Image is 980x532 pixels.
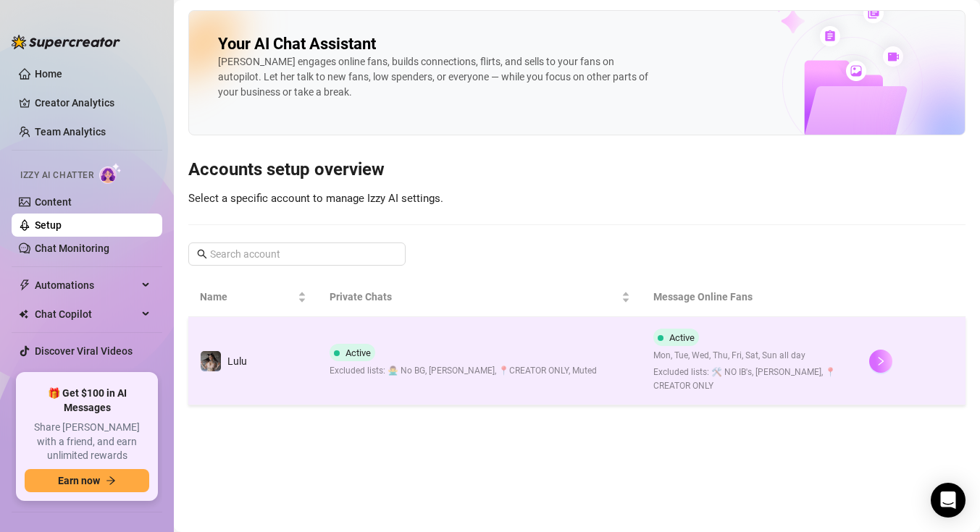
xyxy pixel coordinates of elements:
span: Private Chats [330,289,619,305]
span: Automations [35,274,138,297]
img: AI Chatter [99,163,122,184]
a: Discover Viral Videos [35,345,133,357]
span: Mon, Tue, Wed, Thu, Fri, Sat, Sun all day [653,349,846,363]
span: thunderbolt [19,279,30,291]
a: Home [35,68,62,80]
h3: Accounts setup overview [188,159,966,182]
input: Search account [210,246,385,262]
a: Chat Monitoring [35,242,109,254]
th: Private Chats [318,277,642,317]
div: Open Intercom Messenger [931,483,966,518]
span: Earn now [58,475,100,486]
span: Active [669,332,695,343]
span: arrow-right [106,476,116,486]
a: Setup [35,219,62,231]
th: Name [188,277,318,317]
th: Message Online Fans [642,277,858,317]
span: Excluded lists: 🙅‍♂️ No BG, [PERSON_NAME], 📍CREATOR ONLY, Muted [330,364,597,378]
img: Chat Copilot [19,309,28,319]
span: Lulu [227,355,247,367]
span: Active [345,347,371,358]
img: logo-BBDzfeDw.svg [12,35,120,49]
span: right [876,356,886,366]
span: Izzy AI Chatter [20,169,93,182]
span: Share [PERSON_NAME] with a friend, and earn unlimited rewards [25,421,149,463]
span: Excluded lists: 🛠️ NO IB's, [PERSON_NAME], 📍CREATOR ONLY [653,366,846,393]
span: 🎁 Get $100 in AI Messages [25,387,149,415]
a: Content [35,196,72,208]
a: Team Analytics [35,126,106,138]
h2: Your AI Chat Assistant [218,34,376,54]
div: [PERSON_NAME] engages online fans, builds connections, flirts, and sells to your fans on autopilo... [218,54,653,100]
button: right [869,350,892,373]
a: Creator Analytics [35,91,151,114]
span: Chat Copilot [35,303,138,326]
span: search [197,249,207,259]
img: Lulu [201,351,221,371]
button: Earn nowarrow-right [25,469,149,492]
span: Name [200,289,295,305]
span: Select a specific account to manage Izzy AI settings. [188,192,443,205]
